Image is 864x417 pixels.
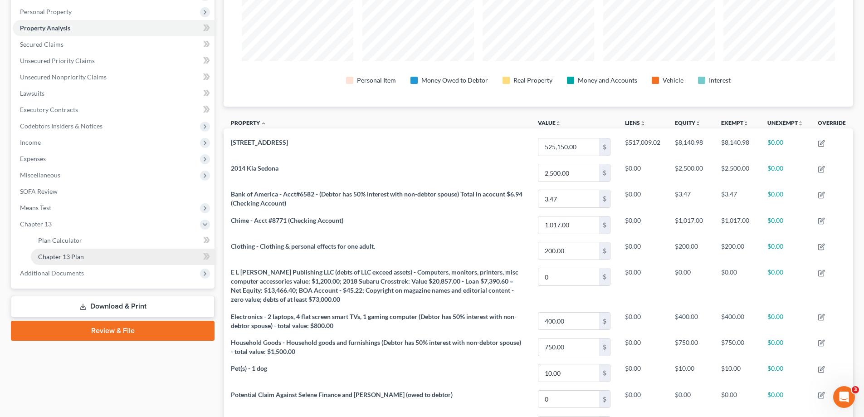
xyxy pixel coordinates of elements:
[31,232,215,249] a: Plan Calculator
[599,313,610,330] div: $
[11,296,215,317] a: Download & Print
[538,190,599,207] input: 0.00
[760,386,810,412] td: $0.00
[538,391,599,408] input: 0.00
[20,187,58,195] span: SOFA Review
[20,122,103,130] span: Codebtors Insiders & Notices
[538,313,599,330] input: 0.00
[13,102,215,118] a: Executory Contracts
[714,212,760,238] td: $1,017.00
[13,85,215,102] a: Lawsuits
[714,386,760,412] td: $0.00
[767,119,803,126] a: Unexemptunfold_more
[31,249,215,265] a: Chapter 13 Plan
[599,268,610,285] div: $
[556,121,561,126] i: unfold_more
[668,334,714,360] td: $750.00
[714,238,760,264] td: $200.00
[714,334,760,360] td: $750.00
[11,321,215,341] a: Review & File
[231,242,375,250] span: Clothing - Clothing & personal effects for one adult.
[13,183,215,200] a: SOFA Review
[231,268,518,303] span: E L [PERSON_NAME] Publishing LLC (debts of LLC exceed assets) - Computers, monitors, printers, mi...
[20,8,72,15] span: Personal Property
[231,364,267,372] span: Pet(s) - 1 dog
[20,40,63,48] span: Secured Claims
[663,76,683,85] div: Vehicle
[833,386,855,408] iframe: Intercom live chat
[38,236,82,244] span: Plan Calculator
[618,186,668,212] td: $0.00
[538,164,599,182] input: 0.00
[743,121,749,126] i: unfold_more
[599,138,610,156] div: $
[599,391,610,408] div: $
[618,386,668,412] td: $0.00
[668,264,714,308] td: $0.00
[618,160,668,186] td: $0.00
[13,69,215,85] a: Unsecured Nonpriority Claims
[618,334,668,360] td: $0.00
[599,216,610,234] div: $
[695,121,701,126] i: unfold_more
[261,121,266,126] i: expand_less
[20,89,44,97] span: Lawsuits
[578,76,637,85] div: Money and Accounts
[760,160,810,186] td: $0.00
[20,24,70,32] span: Property Analysis
[714,308,760,334] td: $400.00
[20,155,46,162] span: Expenses
[20,73,107,81] span: Unsecured Nonpriority Claims
[760,360,810,386] td: $0.00
[231,391,453,398] span: Potential Claim Against Selene Finance and [PERSON_NAME] (owed to debtor)
[721,119,749,126] a: Exemptunfold_more
[675,119,701,126] a: Equityunfold_more
[538,339,599,356] input: 0.00
[599,364,610,382] div: $
[618,360,668,386] td: $0.00
[618,134,668,160] td: $517,009.02
[714,360,760,386] td: $10.00
[231,164,278,172] span: 2014 Kia Sedona
[20,57,95,64] span: Unsecured Priority Claims
[760,264,810,308] td: $0.00
[513,76,552,85] div: Real Property
[421,76,488,85] div: Money Owed to Debtor
[20,220,52,228] span: Chapter 13
[668,360,714,386] td: $10.00
[38,253,84,260] span: Chapter 13 Plan
[538,216,599,234] input: 0.00
[760,134,810,160] td: $0.00
[13,36,215,53] a: Secured Claims
[231,119,266,126] a: Property expand_less
[13,20,215,36] a: Property Analysis
[538,268,599,285] input: 0.00
[538,138,599,156] input: 0.00
[668,386,714,412] td: $0.00
[714,160,760,186] td: $2,500.00
[231,216,343,224] span: Chime - Acct #8771 (Checking Account)
[618,308,668,334] td: $0.00
[760,212,810,238] td: $0.00
[538,119,561,126] a: Valueunfold_more
[760,186,810,212] td: $0.00
[618,264,668,308] td: $0.00
[668,238,714,264] td: $200.00
[760,308,810,334] td: $0.00
[714,186,760,212] td: $3.47
[20,204,51,211] span: Means Test
[20,269,84,277] span: Additional Documents
[599,164,610,182] div: $
[760,334,810,360] td: $0.00
[538,242,599,260] input: 0.00
[599,190,610,207] div: $
[714,134,760,160] td: $8,140.98
[231,313,517,329] span: Electronics - 2 laptops, 4 flat screen smart TVs, 1 gaming computer (Debtor has 50% interest with...
[618,238,668,264] td: $0.00
[231,190,522,207] span: Bank of America - Acct#6582 - (Debtor has 50% interest with non-debtor spouse) Total in acocunt $...
[810,114,853,134] th: Override
[668,212,714,238] td: $1,017.00
[709,76,731,85] div: Interest
[13,53,215,69] a: Unsecured Priority Claims
[625,119,645,126] a: Liensunfold_more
